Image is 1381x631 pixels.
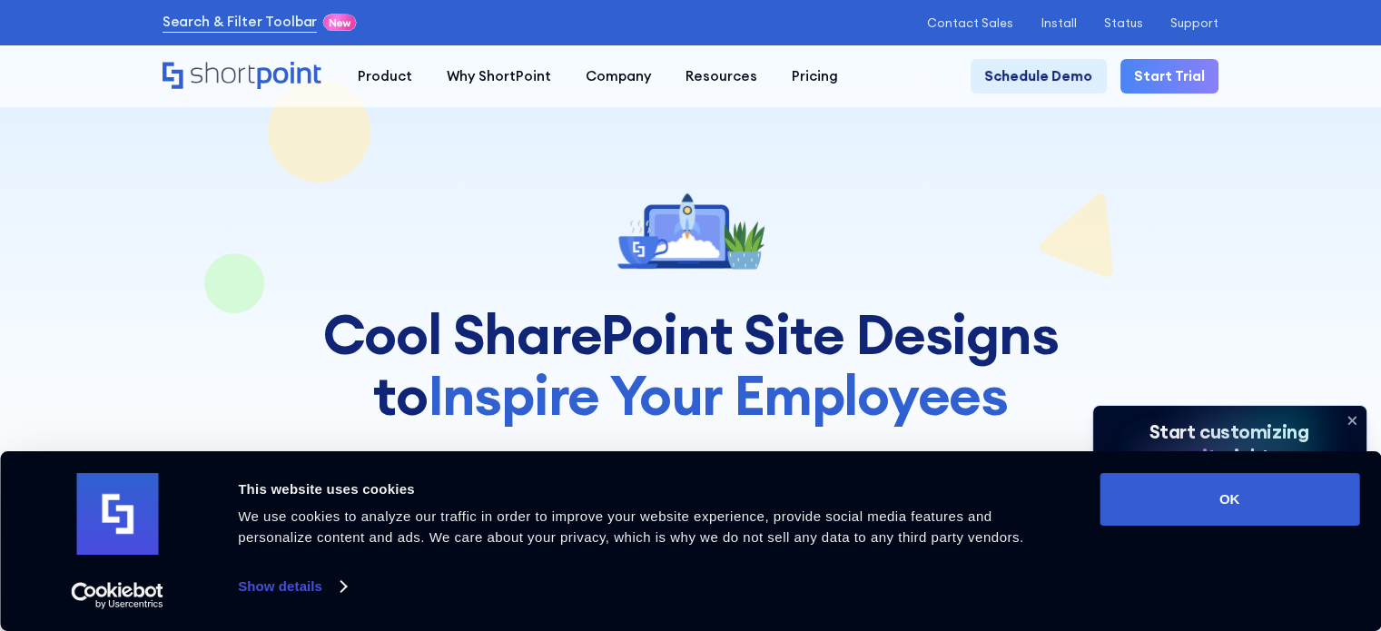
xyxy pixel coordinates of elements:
a: Support [1170,16,1218,30]
a: Start Trial [1120,59,1218,94]
img: logo [76,473,158,555]
a: Home [163,62,323,92]
button: OK [1100,473,1359,526]
h1: Cool SharePoint Site Designs to [302,304,1080,426]
a: Install [1041,16,1076,30]
span: Inspire Your Employees [428,360,1008,429]
div: Why ShortPoint [447,66,551,87]
a: Company [568,59,668,94]
a: Pricing [774,59,855,94]
div: This website uses cookies [238,478,1059,500]
div: Pricing [792,66,838,87]
a: Why ShortPoint [429,59,568,94]
a: Resources [668,59,774,94]
span: We use cookies to analyze our traffic in order to improve your website experience, provide social... [238,508,1023,545]
div: Resources [686,66,757,87]
a: Contact Sales [927,16,1013,30]
a: Usercentrics Cookiebot - opens in a new window [38,582,197,609]
a: Schedule Demo [971,59,1106,94]
a: Search & Filter Toolbar [163,12,318,33]
div: Company [586,66,651,87]
a: Product [340,59,429,94]
a: Status [1104,16,1143,30]
div: Product [358,66,412,87]
a: Show details [238,573,345,600]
